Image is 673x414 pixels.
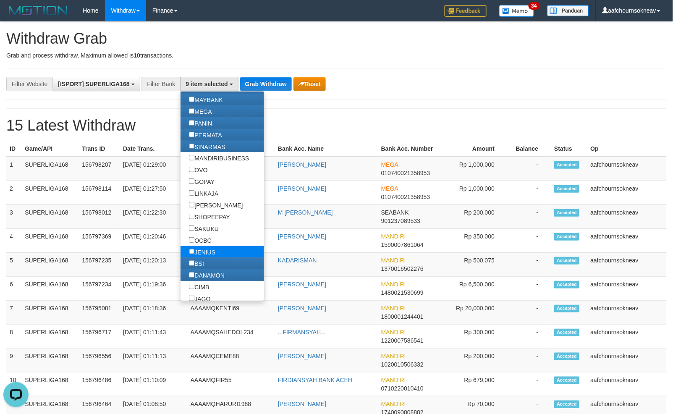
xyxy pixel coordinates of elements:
[381,401,406,407] span: MANDIRI
[441,228,507,252] td: Rp 350,000
[587,276,667,300] td: aafchournsokneav
[180,77,238,91] button: 9 item selected
[79,252,120,276] td: 156797235
[551,141,587,157] th: Status
[181,223,227,234] label: SAKUKU
[187,372,275,396] td: AAAAMQFIR55
[278,401,326,407] a: [PERSON_NAME]
[79,372,120,396] td: 156796486
[79,157,120,181] td: 156798207
[441,324,507,348] td: Rp 300,000
[189,272,194,278] input: DANAMON
[120,300,187,324] td: [DATE] 01:18:36
[6,181,21,204] td: 2
[381,194,430,200] span: Copy 010740021358953 to clipboard
[189,190,194,196] input: LINKAJA
[587,141,667,157] th: Op
[507,204,551,228] td: -
[21,204,79,228] td: SUPERLIGA168
[278,161,326,168] a: [PERSON_NAME]
[79,141,120,157] th: Trans ID
[554,257,579,264] span: Accepted
[187,300,275,324] td: AAAAMQKENTI69
[278,281,326,288] a: [PERSON_NAME]
[507,324,551,348] td: -
[507,372,551,396] td: -
[6,117,667,134] h1: 15 Latest Withdraw
[507,252,551,276] td: -
[189,214,194,219] input: SHOPEEPAY
[6,204,21,228] td: 3
[189,284,194,289] input: CIMB
[189,97,194,102] input: MAYBANK
[189,296,194,301] input: JAGO
[441,141,507,157] th: Amount
[381,329,406,335] span: MANDIRI
[381,361,424,368] span: Copy 1020010506332 to clipboard
[181,152,257,164] label: MANDIRIBUSINESS
[134,52,140,59] strong: 10
[189,249,194,254] input: JENIUS
[181,269,233,281] label: DANAMON
[120,157,187,181] td: [DATE] 01:29:00
[120,348,187,372] td: [DATE] 01:11:13
[6,30,667,47] h1: Withdraw Grab
[6,51,667,60] p: Grab and process withdraw. Maximum allowed is transactions.
[79,300,120,324] td: 156795081
[278,377,352,383] a: FIRDIANSYAH BANK ACEH
[120,372,187,396] td: [DATE] 01:10:09
[507,157,551,181] td: -
[293,77,326,91] button: Reset
[21,348,79,372] td: SUPERLIGA168
[381,377,406,383] span: MANDIRI
[381,305,406,312] span: MANDIRI
[6,300,21,324] td: 7
[181,211,238,223] label: SHOPEEPAY
[381,241,424,248] span: Copy 1590007861064 to clipboard
[441,372,507,396] td: Rp 679,000
[52,77,140,91] button: [ISPORT] SUPERLIGA168
[587,348,667,372] td: aafchournsokneav
[79,228,120,252] td: 156797369
[554,329,579,336] span: Accepted
[181,199,251,211] label: [PERSON_NAME]
[189,202,194,207] input: [PERSON_NAME]
[381,185,398,192] span: MEGA
[120,324,187,348] td: [DATE] 01:11:43
[587,228,667,252] td: aafchournsokneav
[189,167,194,172] input: OVO
[79,348,120,372] td: 156796556
[441,181,507,204] td: Rp 1,000,000
[507,228,551,252] td: -
[554,401,579,408] span: Accepted
[529,2,540,10] span: 34
[381,353,406,359] span: MANDIRI
[278,305,326,312] a: [PERSON_NAME]
[278,209,333,216] a: M [PERSON_NAME]
[187,324,275,348] td: AAAAMQSAHEDOL234
[21,372,79,396] td: SUPERLIGA168
[187,348,275,372] td: AAAAMQCEME88
[181,105,220,117] label: MEGA
[278,185,326,192] a: [PERSON_NAME]
[6,252,21,276] td: 5
[441,157,507,181] td: Rp 1,000,000
[587,372,667,396] td: aafchournsokneav
[181,281,217,293] label: CIMB
[120,204,187,228] td: [DATE] 01:22:30
[181,257,212,269] label: BSI
[21,276,79,300] td: SUPERLIGA168
[441,348,507,372] td: Rp 200,000
[6,228,21,252] td: 4
[189,132,194,137] input: PERMATA
[381,313,424,320] span: Copy 1800001244401 to clipboard
[381,161,398,168] span: MEGA
[240,77,292,91] button: Grab Withdraw
[79,324,120,348] td: 156796717
[189,155,194,160] input: MANDIRIBUSINESS
[79,276,120,300] td: 156797234
[189,225,194,231] input: SAKUKU
[79,181,120,204] td: 156798114
[21,141,79,157] th: Game/API
[181,234,220,246] label: OCBC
